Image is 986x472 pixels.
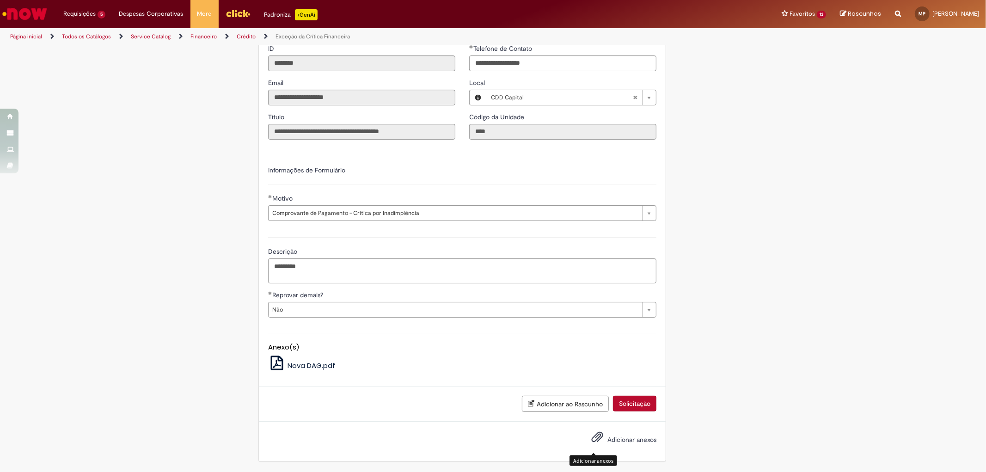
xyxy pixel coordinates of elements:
[469,112,526,122] label: Somente leitura - Código da Unidade
[840,10,881,18] a: Rascunhos
[268,247,299,256] span: Descrição
[288,361,335,370] span: Nova DAG.pdf
[190,33,217,40] a: Financeiro
[237,33,256,40] a: Crédito
[268,90,455,105] input: Email
[7,28,650,45] ul: Trilhas de página
[264,9,318,20] div: Padroniza
[491,90,633,105] span: CDD Capital
[268,195,272,198] span: Obrigatório Preenchido
[470,90,486,105] button: Local, Visualizar este registro CDD Capital
[473,44,534,53] span: Telefone de Contato
[272,302,637,317] span: Não
[272,291,325,299] span: Reprovar demais?
[268,258,656,283] textarea: Descrição
[790,9,815,18] span: Favoritos
[469,79,487,87] span: Local
[268,44,276,53] label: Somente leitura - ID
[272,206,637,221] span: Comprovante de Pagamento - Crítica por Inadimplência
[268,124,455,140] input: Título
[62,33,111,40] a: Todos os Catálogos
[268,343,656,351] h5: Anexo(s)
[848,9,881,18] span: Rascunhos
[98,11,105,18] span: 5
[469,113,526,121] span: Somente leitura - Código da Unidade
[63,9,96,18] span: Requisições
[469,124,656,140] input: Código da Unidade
[197,9,212,18] span: More
[932,10,979,18] span: [PERSON_NAME]
[919,11,926,17] span: MP
[570,455,617,466] div: Adicionar anexos
[469,45,473,49] span: Obrigatório Preenchido
[268,78,285,87] label: Somente leitura - Email
[226,6,251,20] img: click_logo_yellow_360x200.png
[628,90,642,105] abbr: Limpar campo Local
[268,166,345,174] label: Informações de Formulário
[522,396,609,412] button: Adicionar ao Rascunho
[589,429,606,450] button: Adicionar anexos
[268,291,272,295] span: Obrigatório Preenchido
[10,33,42,40] a: Página inicial
[268,55,455,71] input: ID
[295,9,318,20] p: +GenAi
[268,113,286,121] span: Somente leitura - Título
[486,90,656,105] a: CDD CapitalLimpar campo Local
[268,361,335,370] a: Nova DAG.pdf
[1,5,49,23] img: ServiceNow
[119,9,184,18] span: Despesas Corporativas
[469,55,656,71] input: Telefone de Contato
[276,33,350,40] a: Exceção da Crítica Financeira
[607,435,656,444] span: Adicionar anexos
[131,33,171,40] a: Service Catalog
[268,112,286,122] label: Somente leitura - Título
[272,194,294,202] span: Motivo
[817,11,826,18] span: 13
[613,396,656,411] button: Solicitação
[268,79,285,87] span: Somente leitura - Email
